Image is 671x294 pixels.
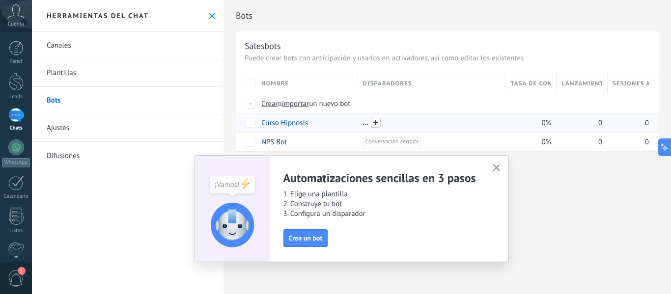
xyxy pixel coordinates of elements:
[371,118,381,128] span: Editar
[245,40,281,52] div: Salesbots
[2,58,30,65] div: Panel
[283,170,481,186] h2: Automatizaciones sencillas en 3 pasos
[32,87,224,114] a: Bots
[2,228,30,234] div: Listas
[363,137,421,146] span: Conversación cerrada
[645,137,649,147] span: 0
[236,6,659,26] h2: Bots
[363,79,412,88] span: Disparadores
[2,158,30,167] div: WhatsApp
[645,118,649,128] span: 0
[245,53,650,63] p: Puede crear bots con anticipación y usarlos en activadores, así como editar los existentes
[47,11,149,20] h2: Herramientas del chat
[8,21,24,27] span: Cuenta
[32,142,224,169] a: Difusiones
[598,118,602,128] span: 0
[309,99,350,108] span: un nuevo bot
[2,125,30,132] div: Chats
[32,32,224,59] a: Canales
[18,267,26,275] span: 1
[505,113,552,132] div: 0%
[505,133,552,151] div: 0%
[541,118,551,128] span: 0%
[541,137,551,147] span: 0%
[613,79,649,88] span: Sesiones activas
[557,113,603,132] div: 0
[2,193,30,200] div: Calendario
[261,99,278,108] span: Crear
[261,79,289,88] span: Nombre
[261,137,287,147] a: NPS Bot
[289,235,323,241] span: Crea un bot
[278,99,282,108] span: o
[2,94,30,100] div: Leads
[598,137,602,147] span: 0
[557,133,603,151] div: 0
[608,94,649,113] div: Bots
[283,199,481,209] span: 2. Construye tu bot
[283,189,481,199] span: 1. Elige una plantilla
[32,59,224,87] a: Plantillas
[561,79,602,88] span: Lanzamientos totales
[608,133,649,151] div: 0
[608,113,649,132] div: 0
[261,118,308,128] a: Curso Hipnosis
[283,229,328,247] button: Crea un bot
[32,114,224,142] a: Ajustes
[510,79,551,88] span: Tasa de conversión
[282,99,309,108] span: importar
[283,209,481,219] span: 3. Configura un disparador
